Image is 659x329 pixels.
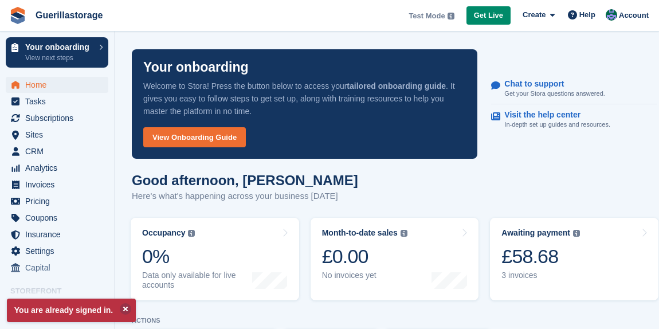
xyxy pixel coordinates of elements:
a: menu [6,143,108,159]
p: Your onboarding [25,43,93,51]
span: Home [25,77,94,93]
a: Chat to support Get your Stora questions answered. [491,73,657,105]
a: Awaiting payment £58.68 3 invoices [490,218,658,300]
div: Awaiting payment [501,228,570,238]
div: Occupancy [142,228,185,238]
img: stora-icon-8386f47178a22dfd0bd8f6a31ec36ba5ce8667c1dd55bd0f319d3a0aa187defe.svg [9,7,26,24]
span: Account [619,10,649,21]
span: Settings [25,243,94,259]
a: Visit the help center In-depth set up guides and resources. [491,104,657,135]
p: Get your Stora questions answered. [504,89,605,99]
div: Month-to-date sales [322,228,398,238]
span: Tasks [25,93,94,109]
span: Pricing [25,193,94,209]
div: £58.68 [501,245,580,268]
a: menu [6,193,108,209]
a: menu [6,93,108,109]
span: Sites [25,127,94,143]
img: icon-info-grey-7440780725fd019a000dd9b08b2336e03edf1995a4989e88bcd33f0948082b44.svg [448,13,454,19]
span: Test Mode [409,10,445,22]
div: £0.00 [322,245,407,268]
p: Visit the help center [504,110,601,120]
a: Guerillastorage [31,6,107,25]
p: Your onboarding [143,61,249,74]
p: View next steps [25,53,93,63]
span: Storefront [10,285,114,297]
span: Subscriptions [25,110,94,126]
span: Help [579,9,595,21]
strong: tailored onboarding guide [347,81,446,91]
a: menu [6,226,108,242]
span: Get Live [474,10,503,21]
a: Month-to-date sales £0.00 No invoices yet [311,218,479,300]
div: 3 invoices [501,271,580,280]
a: menu [6,177,108,193]
a: menu [6,160,108,176]
a: Your onboarding View next steps [6,37,108,68]
a: Occupancy 0% Data only available for live accounts [131,218,299,300]
a: menu [6,127,108,143]
img: icon-info-grey-7440780725fd019a000dd9b08b2336e03edf1995a4989e88bcd33f0948082b44.svg [401,230,407,237]
h1: Good afternoon, [PERSON_NAME] [132,173,358,188]
a: menu [6,243,108,259]
p: Chat to support [504,79,595,89]
p: Here's what's happening across your business [DATE] [132,190,358,203]
p: In-depth set up guides and resources. [504,120,610,130]
a: menu [6,260,108,276]
div: No invoices yet [322,271,407,280]
span: Create [523,9,546,21]
a: Get Live [466,6,511,25]
img: Leesha Sutherland [606,9,617,21]
div: Data only available for live accounts [142,271,252,290]
span: Capital [25,260,94,276]
span: Invoices [25,177,94,193]
a: menu [6,77,108,93]
img: icon-info-grey-7440780725fd019a000dd9b08b2336e03edf1995a4989e88bcd33f0948082b44.svg [188,230,195,237]
span: Coupons [25,210,94,226]
div: 0% [142,245,252,268]
span: Insurance [25,226,94,242]
span: CRM [25,143,94,159]
span: Analytics [25,160,94,176]
p: Welcome to Stora! Press the button below to access your . It gives you easy to follow steps to ge... [143,80,466,117]
p: ACTIONS [132,317,657,324]
a: menu [6,110,108,126]
a: menu [6,210,108,226]
p: You are already signed in. [7,299,136,322]
img: icon-info-grey-7440780725fd019a000dd9b08b2336e03edf1995a4989e88bcd33f0948082b44.svg [573,230,580,237]
a: View Onboarding Guide [143,127,246,147]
